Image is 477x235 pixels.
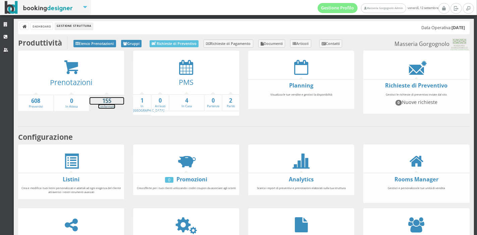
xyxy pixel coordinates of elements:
a: Dashboard [31,22,53,30]
div: Crea e modifica i tuoi listini personalizzati e adattali ad ogni esigenza del cliente attraverso ... [18,183,124,197]
a: Richieste di Preventivo [385,82,447,89]
a: Elenco Prenotazioni [73,40,116,47]
a: Richieste di Preventivo [150,40,199,47]
a: Gruppi [121,40,142,47]
small: Masseria Gorgognolo [394,39,469,51]
b: [DATE] [452,25,465,31]
a: Gestione Profilo [318,3,358,13]
div: Crea offerte per i tuoi clienti utilizzando i codici coupon da associare agli sconti [133,183,239,193]
a: 2Partiti [222,97,240,109]
a: PMS [179,77,194,87]
span: 0 [395,100,402,105]
strong: 0 [54,97,89,105]
h5: Data Operativa: [421,25,465,30]
div: Scarica i report di preventivi e prenotazioni elaborati sulla tua struttura [248,183,354,193]
div: Gestisci e personalizza le tue unità di vendita [363,183,469,201]
a: 155Confermate [90,97,124,109]
a: 0Partenze [205,97,222,109]
div: 0 [165,177,173,183]
a: 1In [GEOGRAPHIC_DATA] [133,97,164,113]
strong: 0 [152,97,169,105]
a: 4In Casa [169,97,204,109]
a: Articoli [290,40,311,48]
h4: Nuove richieste [366,99,466,105]
div: Gestisci le richieste di preventivo inviate dal sito [363,90,469,112]
div: Visualizza le tue vendite e gestisci la disponibilità [248,90,354,107]
img: 0603869b585f11eeb13b0a069e529790.png [449,39,469,51]
b: Produttività [18,38,62,48]
strong: 2 [222,97,240,105]
a: 0In Attesa [54,97,89,109]
strong: 155 [90,97,124,105]
li: Gestione Struttura [55,22,93,30]
a: Masseria Gorgognolo Admin [361,3,406,13]
b: Configurazione [18,132,73,142]
a: Contatti [319,40,342,48]
strong: 1 [133,97,151,105]
strong: 4 [169,97,204,105]
a: Prenotazioni [50,77,92,87]
a: Analytics [289,176,314,183]
a: Rooms Manager [394,176,438,183]
strong: 608 [18,97,53,105]
span: venerdì, 12 settembre [318,3,438,13]
img: BookingDesigner.com [5,1,73,14]
a: 0Arrivati [152,97,169,109]
a: 608Preventivi [18,97,53,109]
strong: 0 [205,97,222,105]
a: Listini [63,176,79,183]
a: Documenti [258,40,285,48]
a: Richieste di Pagamento [204,40,253,48]
a: Planning [289,82,313,89]
a: Promozioni [176,176,207,183]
